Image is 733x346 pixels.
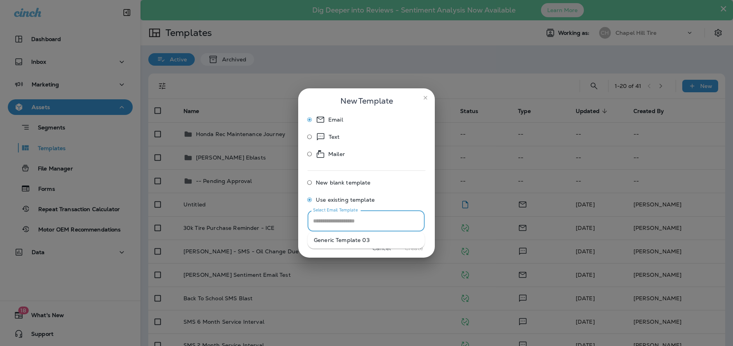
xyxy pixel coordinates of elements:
[316,179,371,186] span: New blank template
[316,197,375,203] span: Use existing template
[328,149,345,159] p: Mailer
[313,207,358,213] label: Select Email Template
[328,115,343,124] p: Email
[340,95,393,107] span: New Template
[308,235,425,246] li: Generic Template 03
[419,91,432,104] button: close
[329,132,340,142] p: Text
